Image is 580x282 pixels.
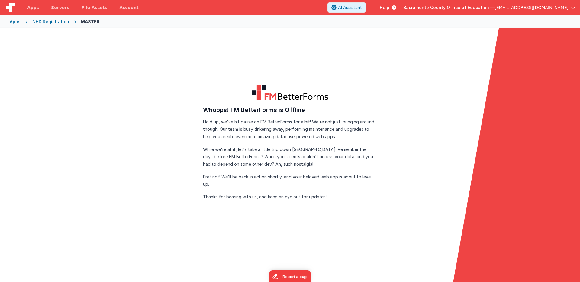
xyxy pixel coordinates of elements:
span: Apps [27,5,39,11]
div: Apps [10,19,21,25]
div: NHD Registration [32,19,69,25]
span: Servers [51,5,69,11]
span: Help [380,5,389,11]
p: Thanks for bearing with us, and keep an eye out for updates! [203,193,377,201]
p: Fret not! We'll be back in action shortly, and your beloved web app is about to level up. [203,173,377,188]
button: AI Assistant [327,2,366,13]
span: File Assets [82,5,108,11]
span: [EMAIL_ADDRESS][DOMAIN_NAME] [495,5,569,11]
div: MASTER [81,19,100,25]
p: Hold up, we've hit pause on FM BetterForms for a bit! We're not just lounging around, though. Our... [203,118,377,141]
button: Sacramento County Office of Education — [EMAIL_ADDRESS][DOMAIN_NAME] [403,5,575,11]
p: While we're at it, let's take a little trip down [GEOGRAPHIC_DATA]. Remember the days before FM B... [203,146,377,168]
span: Sacramento County Office of Education — [403,5,495,11]
span: AI Assistant [338,5,362,11]
h3: Whoops! FM BetterForms is Offline [203,105,377,115]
